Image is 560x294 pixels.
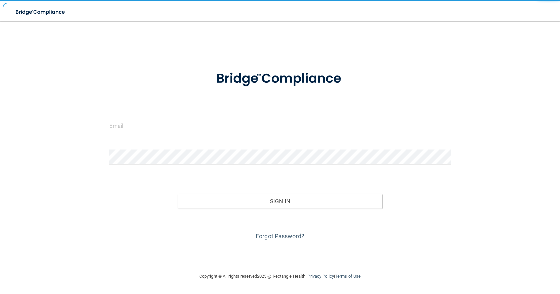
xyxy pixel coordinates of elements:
[202,61,358,96] img: bridge_compliance_login_screen.278c3ca4.svg
[158,266,402,287] div: Copyright © All rights reserved 2025 @ Rectangle Health | |
[10,5,71,19] img: bridge_compliance_login_screen.278c3ca4.svg
[307,274,334,279] a: Privacy Policy
[109,118,451,133] input: Email
[178,194,382,209] button: Sign In
[335,274,361,279] a: Terms of Use
[256,233,304,240] a: Forgot Password?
